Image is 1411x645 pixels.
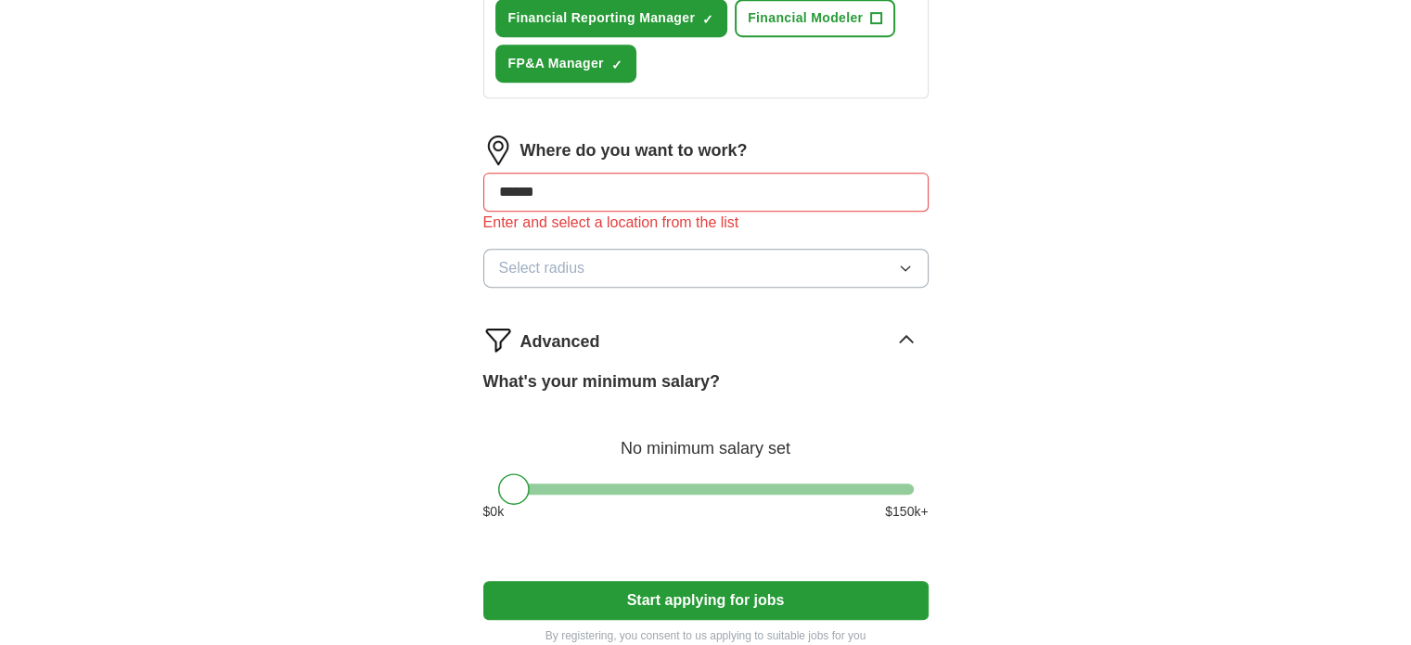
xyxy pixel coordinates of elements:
[885,502,928,522] span: $ 150 k+
[508,8,696,28] span: Financial Reporting Manager
[483,502,505,522] span: $ 0 k
[611,58,622,72] span: ✓
[520,329,600,355] span: Advanced
[483,627,929,644] p: By registering, you consent to us applying to suitable jobs for you
[520,138,748,163] label: Where do you want to work?
[483,249,929,288] button: Select radius
[483,135,513,165] img: location.png
[483,325,513,355] img: filter
[508,54,604,73] span: FP&A Manager
[495,45,636,83] button: FP&A Manager✓
[499,257,585,279] span: Select radius
[483,369,720,394] label: What's your minimum salary?
[748,8,863,28] span: Financial Modeler
[483,581,929,620] button: Start applying for jobs
[483,417,929,461] div: No minimum salary set
[702,12,713,27] span: ✓
[483,212,929,234] div: Enter and select a location from the list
